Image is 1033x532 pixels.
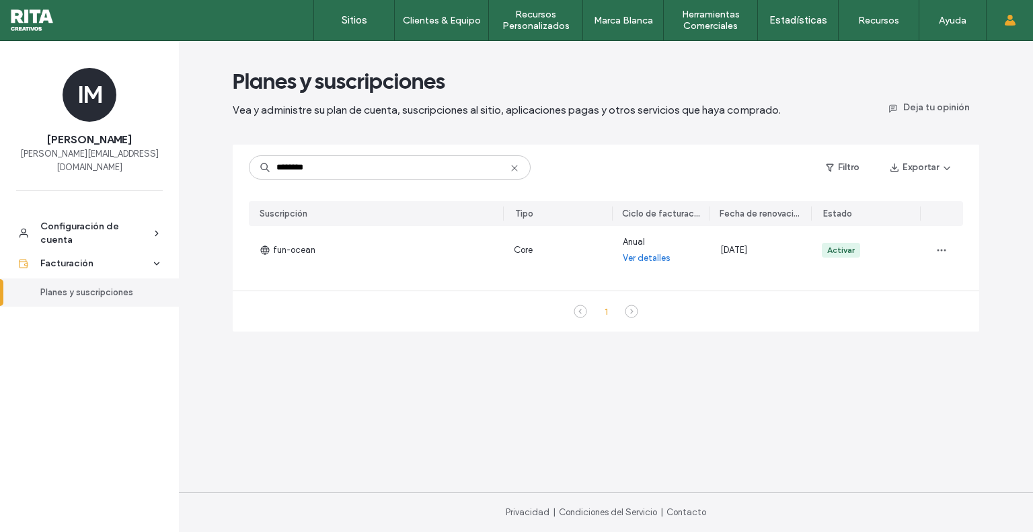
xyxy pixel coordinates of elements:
span: [PERSON_NAME][EMAIL_ADDRESS][DOMAIN_NAME] [16,147,163,174]
span: | [660,507,663,517]
button: Exportar [878,157,963,178]
a: Privacidad [506,507,549,517]
a: Condiciones del Servicio [559,507,657,517]
label: Herramientas Comerciales [664,9,757,32]
span: | [553,507,556,517]
div: IM [63,68,116,122]
span: Core [514,245,533,255]
span: fun-ocean [260,243,315,257]
label: Recursos [858,15,899,26]
span: [PERSON_NAME] [47,132,132,147]
div: Activar [827,244,855,256]
a: Ver detalles [623,252,671,265]
div: Planes y suscripciones [40,286,151,299]
span: Vea y administre su plan de cuenta, suscripciones al sitio, aplicaciones pagas y otros servicios ... [233,104,781,116]
a: Contacto [666,507,706,517]
div: Configuración de cuenta [40,220,151,247]
label: Marca Blanca [594,15,653,26]
span: Planes y suscripciones [233,68,445,95]
label: Clientes & Equipo [403,15,481,26]
label: Sitios [342,14,367,26]
div: Facturación [40,257,151,270]
div: Ciclo de facturación [622,207,699,221]
button: Deja tu opinión [877,96,979,118]
span: Anual [623,235,645,249]
label: Estadísticas [769,14,827,26]
div: 1 [598,303,614,319]
div: Estado [823,207,852,221]
div: Tipo [515,207,533,221]
label: Recursos Personalizados [489,9,582,32]
span: [DATE] [720,245,747,255]
div: Suscripción [260,207,307,221]
label: Ayuda [939,15,966,26]
div: Fecha de renovación [720,207,801,221]
button: Filtro [812,157,873,178]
